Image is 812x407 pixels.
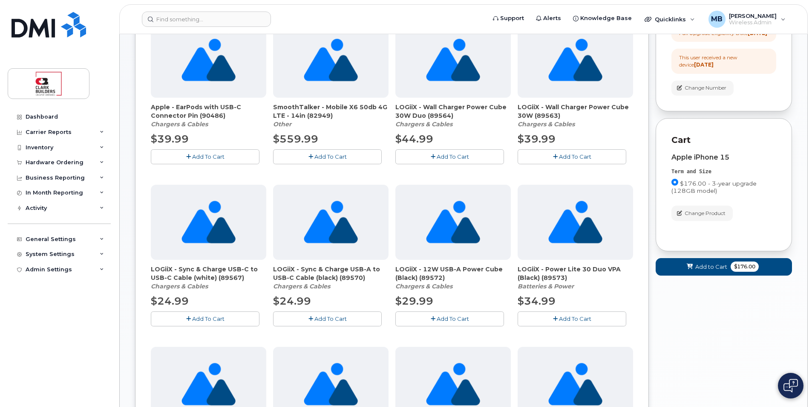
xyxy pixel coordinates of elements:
[518,282,574,290] em: Batteries & Power
[487,10,530,27] a: Support
[304,185,358,260] img: no_image_found-2caef05468ed5679b831cfe6fc140e25e0c280774317ffc20a367ab7fd17291e.png
[671,134,776,146] p: Cart
[273,103,389,128] div: SmoothTalker - Mobile X6 50db 4G LTE - 14in (82949)
[314,315,347,322] span: Add To Cart
[426,23,480,98] img: no_image_found-2caef05468ed5679b831cfe6fc140e25e0c280774317ffc20a367ab7fd17291e.png
[142,12,271,27] input: Find something...
[530,10,567,27] a: Alerts
[729,19,777,26] span: Wireless Admin
[395,295,433,307] span: $29.99
[395,265,511,291] div: LOGiiX - 12W USB-A Power Cube (Black) (89572)
[685,209,726,217] span: Change Product
[671,179,678,186] input: $176.00 - 3-year upgrade (128GB model)
[518,295,556,307] span: $34.99
[151,265,266,282] span: LOGiiX - Sync & Charge USB-C to USB-C Cable (white) (89567)
[181,23,236,98] img: no_image_found-2caef05468ed5679b831cfe6fc140e25e0c280774317ffc20a367ab7fd17291e.png
[559,315,591,322] span: Add To Cart
[273,295,311,307] span: $24.99
[426,185,480,260] img: no_image_found-2caef05468ed5679b831cfe6fc140e25e0c280774317ffc20a367ab7fd17291e.png
[671,206,733,221] button: Change Product
[695,263,727,271] span: Add to Cart
[192,315,225,322] span: Add To Cart
[151,295,189,307] span: $24.99
[518,103,633,120] span: LOGiiX - Wall Charger Power Cube 30W (89563)
[395,103,511,128] div: LOGiiX - Wall Charger Power Cube 30W Duo (89564)
[151,311,259,326] button: Add To Cart
[500,14,524,23] span: Support
[192,153,225,160] span: Add To Cart
[395,265,511,282] span: LOGiiX - 12W USB-A Power Cube (Black) (89572)
[656,258,792,276] button: Add to Cart $176.00
[671,154,776,161] div: Apple iPhone 15
[548,185,602,260] img: no_image_found-2caef05468ed5679b831cfe6fc140e25e0c280774317ffc20a367ab7fd17291e.png
[655,16,686,23] span: Quicklinks
[181,185,236,260] img: no_image_found-2caef05468ed5679b831cfe6fc140e25e0c280774317ffc20a367ab7fd17291e.png
[273,282,330,290] em: Chargers & Cables
[518,149,626,164] button: Add To Cart
[151,265,266,291] div: LOGiiX - Sync & Charge USB-C to USB-C Cable (white) (89567)
[273,265,389,282] span: LOGiiX - Sync & Charge USB-A to USB-C Cable (black) (89570)
[729,12,777,19] span: [PERSON_NAME]
[437,315,469,322] span: Add To Cart
[543,14,561,23] span: Alerts
[273,149,382,164] button: Add To Cart
[671,180,757,194] span: $176.00 - 3-year upgrade (128GB model)
[639,11,701,28] div: Quicklinks
[151,149,259,164] button: Add To Cart
[580,14,632,23] span: Knowledge Base
[518,265,633,282] span: LOGiiX - Power Lite 30 Duo VPA (Black) (89573)
[548,23,602,98] img: no_image_found-2caef05468ed5679b831cfe6fc140e25e0c280774317ffc20a367ab7fd17291e.png
[395,103,511,120] span: LOGiiX - Wall Charger Power Cube 30W Duo (89564)
[273,133,318,145] span: $559.99
[518,265,633,291] div: LOGiiX - Power Lite 30 Duo VPA (Black) (89573)
[395,311,504,326] button: Add To Cart
[711,14,723,24] span: MB
[567,10,638,27] a: Knowledge Base
[559,153,591,160] span: Add To Cart
[151,282,208,290] em: Chargers & Cables
[437,153,469,160] span: Add To Cart
[671,168,776,175] div: Term and Size
[783,379,798,392] img: Open chat
[273,311,382,326] button: Add To Cart
[314,153,347,160] span: Add To Cart
[273,265,389,291] div: LOGiiX - Sync & Charge USB-A to USB-C Cable (black) (89570)
[731,262,759,272] span: $176.00
[304,23,358,98] img: no_image_found-2caef05468ed5679b831cfe6fc140e25e0c280774317ffc20a367ab7fd17291e.png
[395,149,504,164] button: Add To Cart
[151,120,208,128] em: Chargers & Cables
[151,103,266,128] div: Apple - EarPods with USB-C Connector Pin (90486)
[151,103,266,120] span: Apple - EarPods with USB-C Connector Pin (90486)
[518,311,626,326] button: Add To Cart
[518,120,575,128] em: Chargers & Cables
[671,81,734,96] button: Change Number
[703,11,792,28] div: Matthew Buttrey
[273,103,389,120] span: SmoothTalker - Mobile X6 50db 4G LTE - 14in (82949)
[518,103,633,128] div: LOGiiX - Wall Charger Power Cube 30W (89563)
[518,133,556,145] span: $39.99
[395,282,452,290] em: Chargers & Cables
[679,54,769,68] div: This user received a new device
[694,61,714,68] strong: [DATE]
[685,84,726,92] span: Change Number
[273,120,291,128] em: Other
[395,120,452,128] em: Chargers & Cables
[151,133,189,145] span: $39.99
[395,133,433,145] span: $44.99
